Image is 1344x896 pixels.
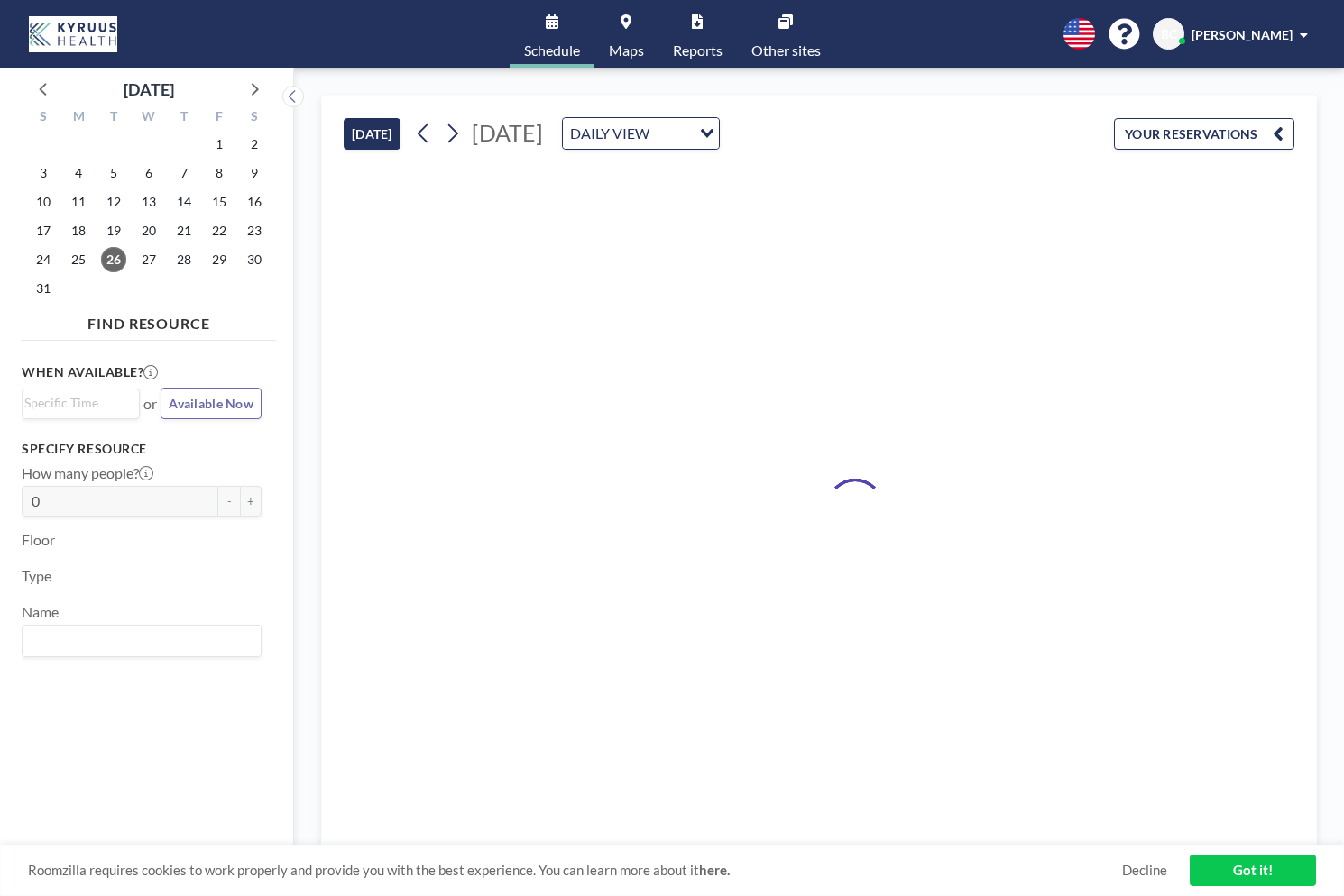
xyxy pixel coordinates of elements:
div: W [132,106,167,130]
input: Search for option [655,122,689,145]
span: Sunday, August 31, 2025 [31,276,56,301]
div: Search for option [23,389,139,416]
span: Wednesday, August 20, 2025 [136,218,161,243]
a: here. [699,862,730,878]
span: BC [1161,26,1177,42]
span: Thursday, August 7, 2025 [171,160,197,186]
label: Name [22,603,59,621]
label: Floor [22,531,55,549]
span: Sunday, August 10, 2025 [31,189,56,215]
div: T [166,106,201,130]
span: Tuesday, August 12, 2025 [101,189,126,215]
span: Friday, August 8, 2025 [207,160,232,186]
span: Maps [609,43,644,58]
a: Got it! [1190,855,1316,886]
span: Friday, August 15, 2025 [207,189,232,215]
span: Saturday, August 9, 2025 [242,160,267,186]
input: Search for option [24,629,251,653]
a: Decline [1122,862,1167,879]
div: [DATE] [124,77,174,102]
span: Friday, August 22, 2025 [207,218,232,243]
span: Tuesday, August 26, 2025 [101,247,126,272]
span: Monday, August 18, 2025 [66,218,91,243]
span: Thursday, August 14, 2025 [171,189,197,215]
span: Tuesday, August 5, 2025 [101,160,126,186]
div: T [97,106,132,130]
h3: Specify resource [22,441,262,457]
button: Available Now [161,388,262,419]
span: Monday, August 4, 2025 [66,160,91,186]
div: S [26,106,61,130]
div: Search for option [23,626,261,656]
span: Saturday, August 30, 2025 [242,247,267,272]
button: [DATE] [344,118,400,150]
input: Search for option [24,393,129,413]
span: Wednesday, August 13, 2025 [136,189,161,215]
div: M [61,106,97,130]
span: Wednesday, August 6, 2025 [136,160,161,186]
img: organization-logo [29,16,117,52]
span: Roomzilla requires cookies to work properly and provide you with the best experience. You can lea... [28,862,1122,879]
h4: FIND RESOURCE [22,307,276,333]
span: Sunday, August 24, 2025 [31,247,56,272]
div: Search for option [563,118,719,149]
button: YOUR RESERVATIONS [1114,118,1294,150]
span: Thursday, August 28, 2025 [171,247,197,272]
span: Saturday, August 23, 2025 [242,218,267,243]
span: Friday, August 1, 2025 [207,132,232,157]
span: Friday, August 29, 2025 [207,247,232,272]
span: Schedule [524,43,580,58]
span: [DATE] [472,119,543,146]
div: S [236,106,272,130]
span: Available Now [169,396,253,411]
span: Saturday, August 2, 2025 [242,132,267,157]
span: Other sites [751,43,821,58]
span: Reports [673,43,723,58]
span: or [143,395,157,413]
span: Monday, August 25, 2025 [66,247,91,272]
button: - [218,486,240,517]
span: Wednesday, August 27, 2025 [136,247,161,272]
label: Type [22,567,51,585]
span: [PERSON_NAME] [1192,27,1293,42]
span: Sunday, August 3, 2025 [31,160,56,186]
span: Saturday, August 16, 2025 [242,189,267,215]
div: F [201,106,236,130]
span: Tuesday, August 19, 2025 [101,218,126,243]
label: How many people? [22,464,153,482]
span: Monday, August 11, 2025 [66,189,91,215]
span: Sunday, August 17, 2025 [31,218,56,243]
span: DAILY VIEW [566,122,653,145]
span: Thursday, August 21, 2025 [171,218,197,243]
button: + [240,486,262,517]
